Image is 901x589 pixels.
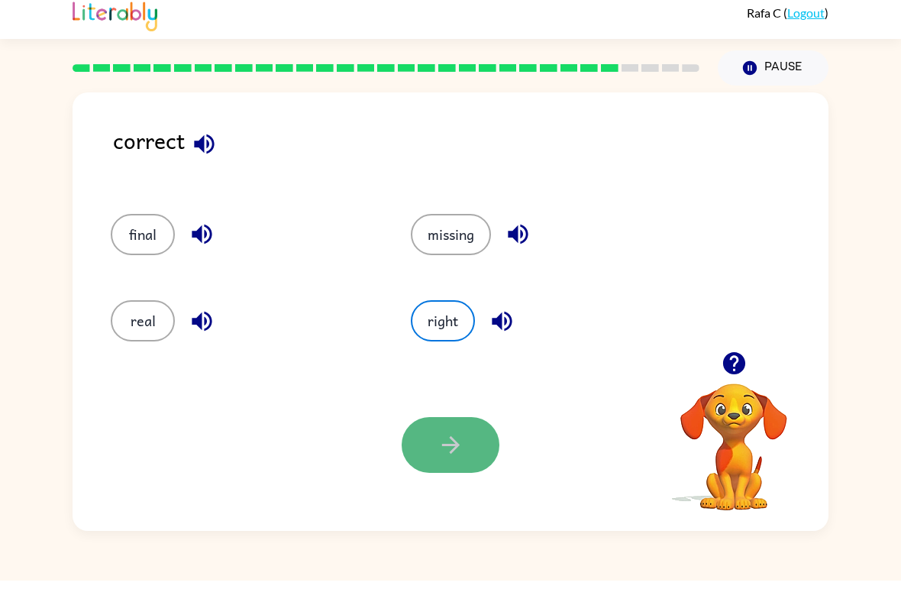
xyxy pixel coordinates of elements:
button: real [111,309,175,350]
button: final [111,222,175,264]
button: right [411,309,475,350]
video: Your browser must support playing .mp4 files to use Literably. Please try using another browser. [657,368,810,521]
div: ( ) [747,14,828,28]
button: missing [411,222,491,264]
div: correct [113,131,828,192]
span: Rafa C [747,14,783,28]
img: Literably [73,6,157,40]
a: Logout [787,14,825,28]
button: Pause [718,59,828,94]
